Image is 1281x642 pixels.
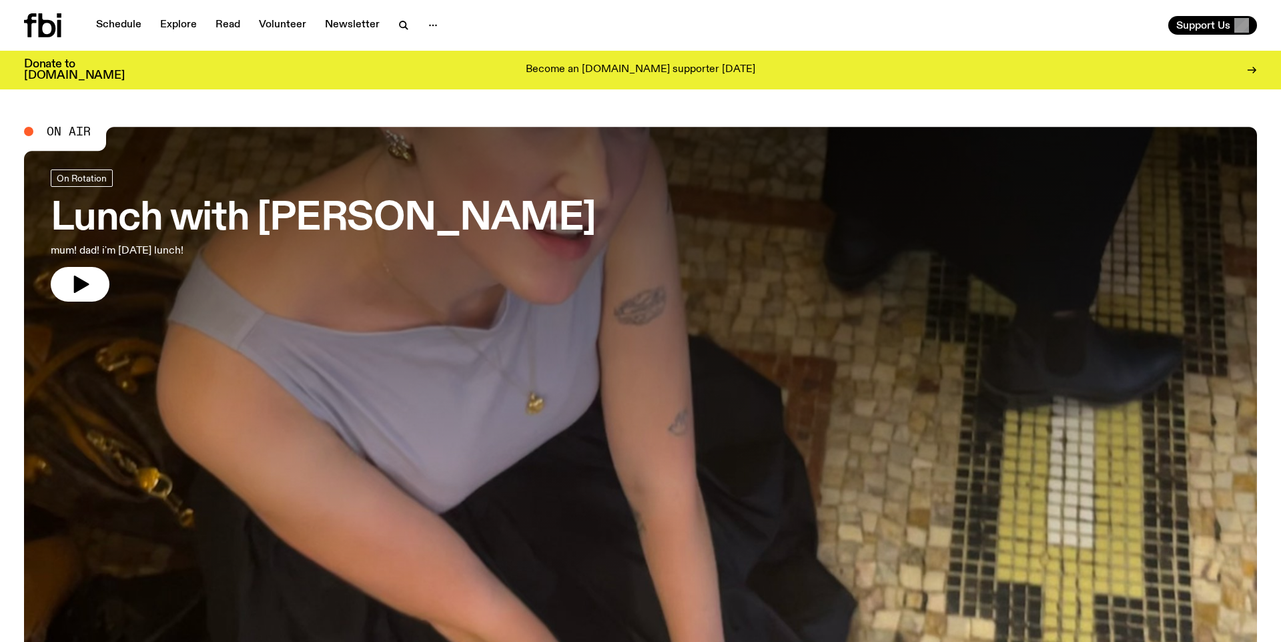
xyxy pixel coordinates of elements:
[51,170,596,302] a: Lunch with [PERSON_NAME]mum! dad! i'm [DATE] lunch!
[152,16,205,35] a: Explore
[1168,16,1257,35] button: Support Us
[51,200,596,238] h3: Lunch with [PERSON_NAME]
[51,243,392,259] p: mum! dad! i'm [DATE] lunch!
[88,16,149,35] a: Schedule
[24,59,125,81] h3: Donate to [DOMAIN_NAME]
[47,125,91,137] span: On Air
[207,16,248,35] a: Read
[317,16,388,35] a: Newsletter
[57,173,107,183] span: On Rotation
[51,170,113,187] a: On Rotation
[251,16,314,35] a: Volunteer
[526,64,755,76] p: Become an [DOMAIN_NAME] supporter [DATE]
[1176,19,1230,31] span: Support Us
